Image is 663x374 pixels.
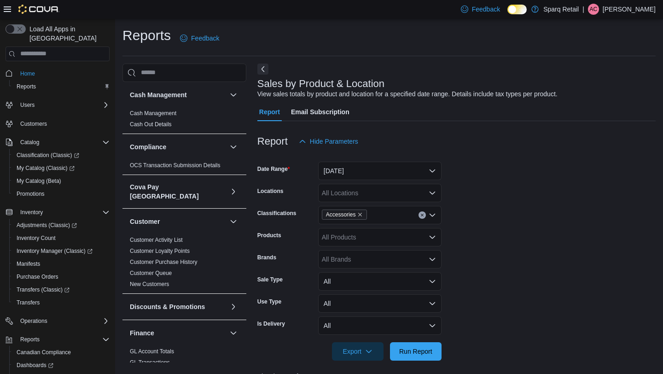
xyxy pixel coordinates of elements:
[13,150,83,161] a: Classification (Classic)
[130,110,176,117] a: Cash Management
[130,217,160,226] h3: Customer
[9,187,113,200] button: Promotions
[257,89,558,99] div: View sales totals by product and location for a specified date range. Details include tax types p...
[122,346,246,372] div: Finance
[130,162,221,169] a: OCS Transaction Submission Details
[17,118,110,129] span: Customers
[257,136,288,147] h3: Report
[13,188,48,199] a: Promotions
[20,317,47,325] span: Operations
[130,259,198,265] a: Customer Purchase History
[130,328,226,338] button: Finance
[9,149,113,162] a: Classification (Classic)
[507,5,527,14] input: Dark Mode
[9,245,113,257] a: Inventory Manager (Classic)
[2,136,113,149] button: Catalog
[20,336,40,343] span: Reports
[9,359,113,372] a: Dashboards
[13,150,110,161] span: Classification (Classic)
[9,219,113,232] a: Adjustments (Classic)
[17,207,47,218] button: Inventory
[291,103,349,121] span: Email Subscription
[318,162,442,180] button: [DATE]
[130,182,226,201] button: Cova Pay [GEOGRAPHIC_DATA]
[17,273,58,280] span: Purchase Orders
[17,207,110,218] span: Inventory
[17,299,40,306] span: Transfers
[130,258,198,266] span: Customer Purchase History
[472,5,500,14] span: Feedback
[228,89,239,100] button: Cash Management
[17,334,43,345] button: Reports
[357,212,363,217] button: Remove Accessories from selection in this group
[590,4,598,15] span: AC
[9,232,113,245] button: Inventory Count
[228,186,239,197] button: Cova Pay [GEOGRAPHIC_DATA]
[9,270,113,283] button: Purchase Orders
[257,64,268,75] button: Next
[17,164,75,172] span: My Catalog (Classic)
[13,258,44,269] a: Manifests
[2,206,113,219] button: Inventory
[130,90,226,99] button: Cash Management
[122,26,171,45] h1: Reports
[17,137,110,148] span: Catalog
[13,175,65,187] a: My Catalog (Beta)
[257,298,281,305] label: Use Type
[295,132,362,151] button: Hide Parameters
[13,284,110,295] span: Transfers (Classic)
[130,142,166,152] h3: Compliance
[13,297,43,308] a: Transfers
[13,81,110,92] span: Reports
[318,316,442,335] button: All
[17,247,93,255] span: Inventory Manager (Classic)
[13,284,73,295] a: Transfers (Classic)
[337,342,378,361] span: Export
[390,342,442,361] button: Run Report
[13,271,62,282] a: Purchase Orders
[429,234,436,241] button: Open list of options
[318,294,442,313] button: All
[419,211,426,219] button: Clear input
[122,108,246,134] div: Cash Management
[310,137,358,146] span: Hide Parameters
[26,24,110,43] span: Load All Apps in [GEOGRAPHIC_DATA]
[130,359,170,366] a: GL Transactions
[399,347,432,356] span: Run Report
[9,296,113,309] button: Transfers
[2,99,113,111] button: Users
[13,163,110,174] span: My Catalog (Classic)
[20,120,47,128] span: Customers
[13,188,110,199] span: Promotions
[17,286,70,293] span: Transfers (Classic)
[130,281,169,287] a: New Customers
[17,68,39,79] a: Home
[176,29,223,47] a: Feedback
[318,272,442,291] button: All
[20,209,43,216] span: Inventory
[13,233,59,244] a: Inventory Count
[130,121,172,128] span: Cash Out Details
[17,316,110,327] span: Operations
[326,210,356,219] span: Accessories
[228,301,239,312] button: Discounts & Promotions
[429,211,436,219] button: Open list of options
[18,5,59,14] img: Cova
[9,346,113,359] button: Canadian Compliance
[17,68,110,79] span: Home
[13,233,110,244] span: Inventory Count
[603,4,656,15] p: [PERSON_NAME]
[130,280,169,288] span: New Customers
[17,260,40,268] span: Manifests
[228,141,239,152] button: Compliance
[17,99,110,111] span: Users
[257,232,281,239] label: Products
[17,152,79,159] span: Classification (Classic)
[130,348,174,355] span: GL Account Totals
[130,269,172,277] span: Customer Queue
[17,190,45,198] span: Promotions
